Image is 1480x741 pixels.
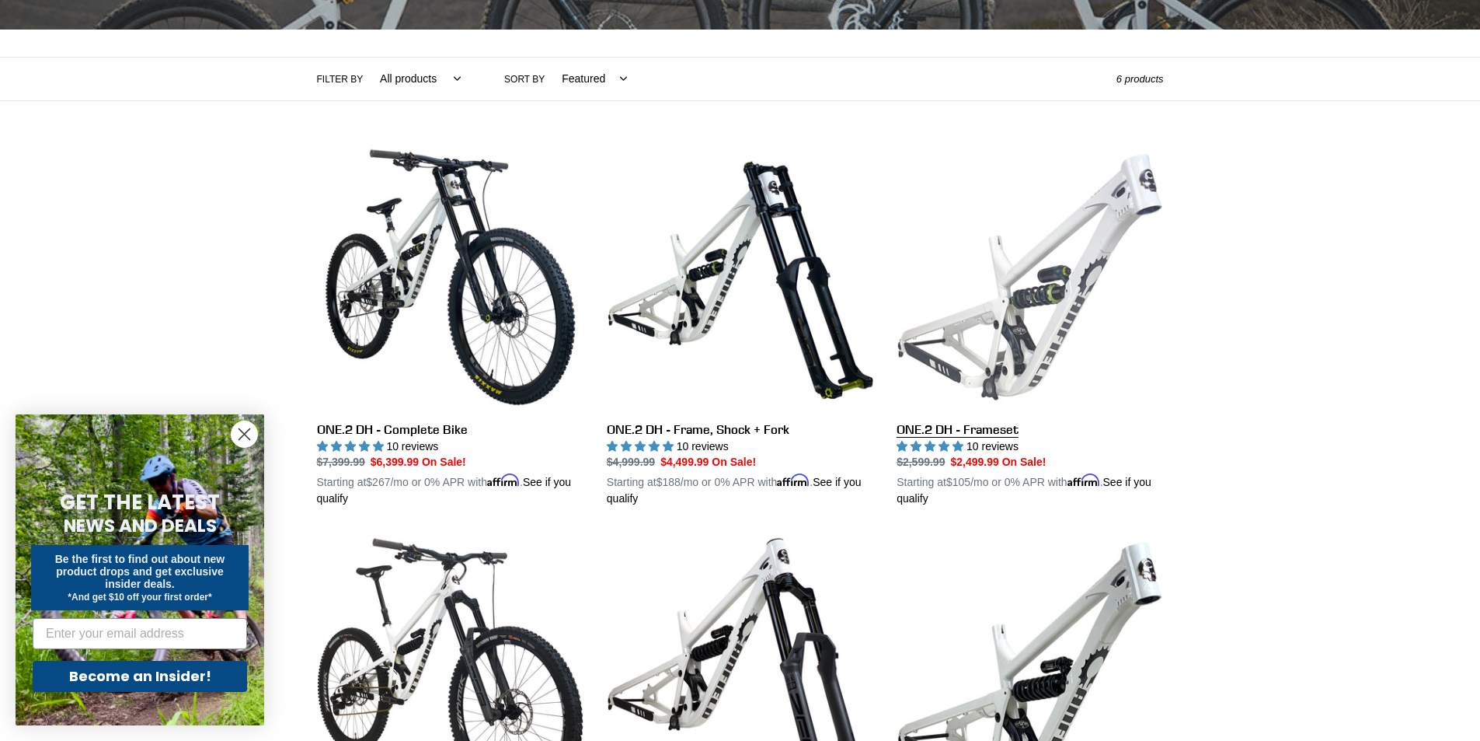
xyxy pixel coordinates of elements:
button: Become an Insider! [33,661,247,692]
button: Close dialog [231,421,258,448]
input: Enter your email address [33,618,247,649]
span: 6 products [1116,73,1164,85]
label: Sort by [504,72,545,86]
span: *And get $10 off your first order* [68,592,211,603]
span: GET THE LATEST [60,488,220,516]
span: Be the first to find out about new product drops and get exclusive insider deals. [55,553,225,590]
label: Filter by [317,72,364,86]
span: NEWS AND DEALS [64,513,217,538]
